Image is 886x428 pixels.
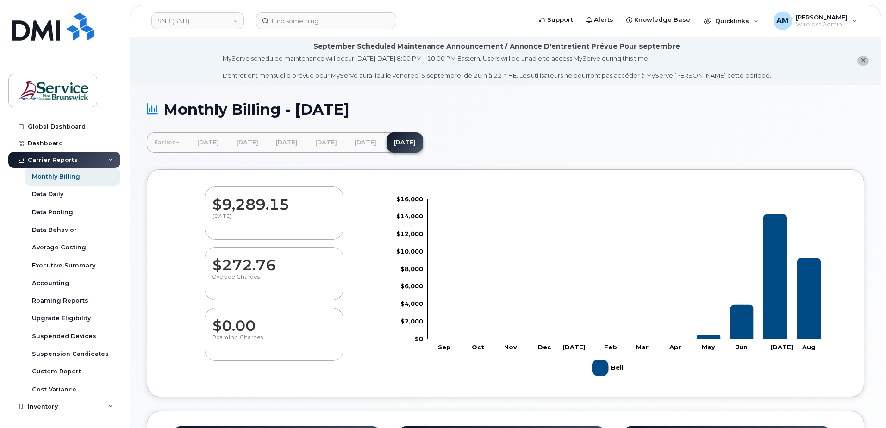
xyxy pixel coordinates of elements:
[400,265,423,273] tspan: $8,000
[190,132,226,153] a: [DATE]
[313,42,680,51] div: September Scheduled Maintenance Announcement / Annonce D'entretient Prévue Pour septembre
[415,335,423,342] tspan: $0
[636,343,649,351] tspan: Mar
[857,56,869,66] button: close notification
[347,132,384,153] a: [DATE]
[400,317,423,325] tspan: $2,000
[396,195,423,203] tspan: $16,000
[770,343,793,351] tspan: [DATE]
[433,214,821,339] g: Bell
[802,343,816,351] tspan: Aug
[212,248,336,273] dd: $272.76
[396,213,423,220] tspan: $14,000
[212,308,336,334] dd: $0.00
[308,132,344,153] a: [DATE]
[147,132,187,153] a: Earlier
[223,54,771,80] div: MyServe scheduled maintenance will occur [DATE][DATE] 8:00 PM - 10:00 PM Eastern. Users will be u...
[396,248,423,255] tspan: $10,000
[396,195,826,380] g: Chart
[538,343,551,351] tspan: Dec
[604,343,617,351] tspan: Feb
[396,230,423,237] tspan: $12,000
[147,101,864,118] h1: Monthly Billing - [DATE]
[212,187,336,213] dd: $9,289.15
[387,132,423,153] a: [DATE]
[212,213,336,230] p: [DATE]
[702,343,715,351] tspan: May
[504,343,517,351] tspan: Nov
[592,356,626,380] g: Bell
[592,356,626,380] g: Legend
[736,343,748,351] tspan: Jun
[229,132,266,153] a: [DATE]
[669,343,681,351] tspan: Apr
[438,343,451,351] tspan: Sep
[400,300,423,307] tspan: $4,000
[268,132,305,153] a: [DATE]
[212,273,336,290] p: Overage Charges
[212,334,336,351] p: Roaming Charges
[562,343,586,351] tspan: [DATE]
[400,283,423,290] tspan: $6,000
[472,343,484,351] tspan: Oct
